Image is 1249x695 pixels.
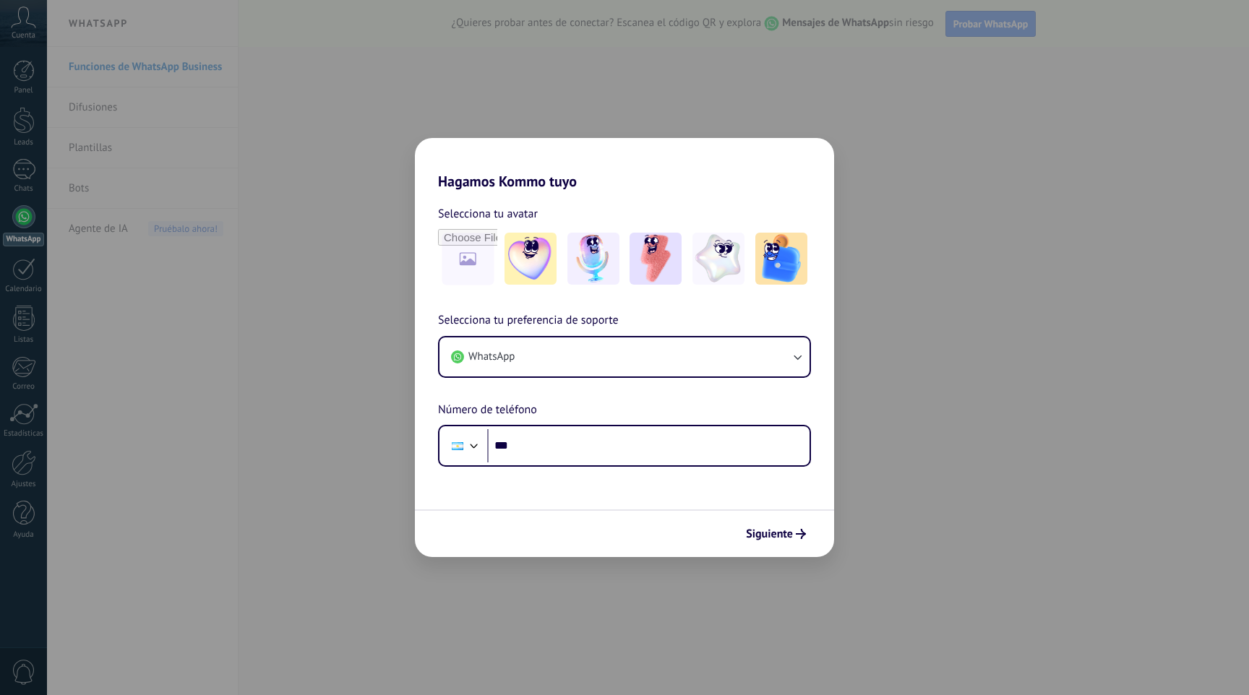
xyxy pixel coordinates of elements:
[444,431,471,461] div: Argentina: + 54
[468,350,515,364] span: WhatsApp
[439,337,810,376] button: WhatsApp
[692,233,744,285] img: -4.jpeg
[755,233,807,285] img: -5.jpeg
[630,233,682,285] img: -3.jpeg
[438,401,537,420] span: Número de teléfono
[505,233,557,285] img: -1.jpeg
[438,311,619,330] span: Selecciona tu preferencia de soporte
[739,522,812,546] button: Siguiente
[438,204,538,223] span: Selecciona tu avatar
[567,233,619,285] img: -2.jpeg
[746,529,793,539] span: Siguiente
[415,138,834,190] h2: Hagamos Kommo tuyo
